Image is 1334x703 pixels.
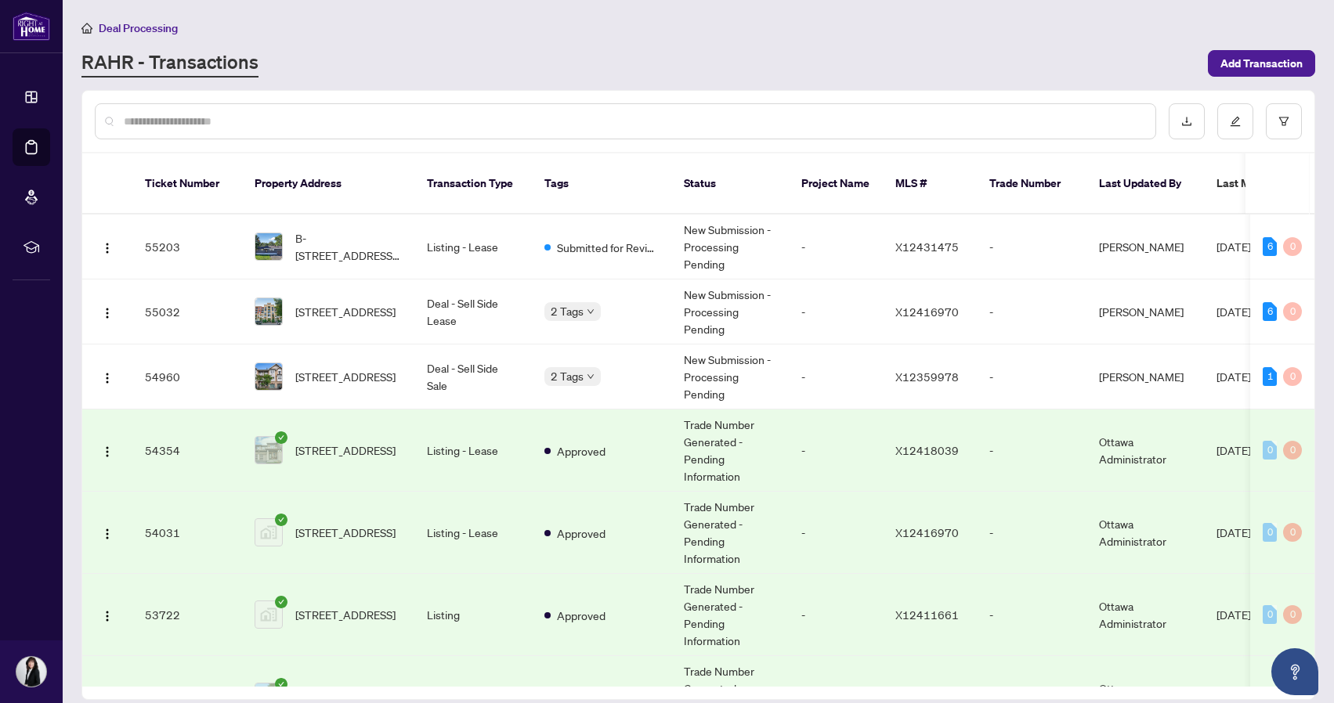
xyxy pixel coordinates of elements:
[414,574,532,656] td: Listing
[977,279,1086,344] td: -
[101,610,114,622] img: Logo
[275,678,287,690] span: check-circle
[414,153,532,215] th: Transaction Type
[101,445,114,458] img: Logo
[671,215,789,279] td: New Submission - Processing Pending
[1217,607,1251,622] span: [DATE]
[789,215,883,279] td: -
[895,525,959,539] span: X12416970
[895,443,959,457] span: X12418039
[132,574,242,656] td: 53722
[1217,175,1312,192] span: Last Modified Date
[99,21,178,35] span: Deal Processing
[1283,523,1302,542] div: 0
[587,373,595,380] span: down
[132,409,242,492] td: 54354
[1271,648,1318,695] button: Open asap
[1266,103,1302,139] button: filter
[1283,441,1302,460] div: 0
[1217,103,1253,139] button: edit
[1283,237,1302,256] div: 0
[132,492,242,574] td: 54031
[1283,605,1302,624] div: 0
[557,607,606,624] span: Approved
[1086,344,1204,409] td: [PERSON_NAME]
[977,492,1086,574] td: -
[1263,523,1277,542] div: 0
[977,574,1086,656] td: -
[295,606,396,623] span: [STREET_ADDRESS]
[977,409,1086,492] td: -
[1263,367,1277,386] div: 1
[1217,443,1251,457] span: [DATE]
[295,524,396,541] span: [STREET_ADDRESS]
[977,153,1086,215] th: Trade Number
[1230,116,1241,127] span: edit
[1086,574,1204,656] td: Ottawa Administrator
[414,279,532,344] td: Deal - Sell Side Lease
[671,574,789,656] td: Trade Number Generated - Pending Information
[132,279,242,344] td: 55032
[895,607,959,622] span: X12411661
[671,409,789,492] td: Trade Number Generated - Pending Information
[557,442,606,460] span: Approved
[671,153,789,215] th: Status
[895,370,959,384] span: X12359978
[1283,367,1302,386] div: 0
[101,242,114,254] img: Logo
[95,520,120,545] button: Logo
[1086,279,1204,344] td: [PERSON_NAME]
[895,240,959,254] span: X12431475
[1278,116,1289,127] span: filter
[1217,525,1251,539] span: [DATE]
[1086,492,1204,574] td: Ottawa Administrator
[883,153,977,215] th: MLS #
[295,368,396,385] span: [STREET_ADDRESS]
[255,298,282,325] img: thumbnail-img
[532,153,671,215] th: Tags
[1217,370,1251,384] span: [DATE]
[95,602,120,627] button: Logo
[789,153,883,215] th: Project Name
[1217,305,1251,319] span: [DATE]
[671,344,789,409] td: New Submission - Processing Pending
[789,344,883,409] td: -
[1220,51,1303,76] span: Add Transaction
[1208,50,1315,77] button: Add Transaction
[414,215,532,279] td: Listing - Lease
[414,409,532,492] td: Listing - Lease
[977,215,1086,279] td: -
[81,23,92,34] span: home
[295,229,402,264] span: B-[STREET_ADDRESS][PERSON_NAME]
[16,657,46,687] img: Profile Icon
[414,492,532,574] td: Listing - Lease
[977,344,1086,409] td: -
[1086,409,1204,492] td: Ottawa Administrator
[414,344,532,409] td: Deal - Sell Side Sale
[255,519,282,546] img: thumbnail-img
[295,303,396,320] span: [STREET_ADDRESS]
[95,234,120,259] button: Logo
[255,437,282,463] img: thumbnail-img
[255,601,282,628] img: thumbnail-img
[101,372,114,384] img: Logo
[95,299,120,324] button: Logo
[1217,240,1251,254] span: [DATE]
[1086,153,1204,215] th: Last Updated By
[295,442,396,459] span: [STREET_ADDRESS]
[255,233,282,260] img: thumbnail-img
[242,153,414,215] th: Property Address
[789,492,883,574] td: -
[557,239,659,256] span: Submitted for Review
[101,307,114,319] img: Logo
[789,279,883,344] td: -
[13,12,50,41] img: logo
[1086,215,1204,279] td: [PERSON_NAME]
[671,492,789,574] td: Trade Number Generated - Pending Information
[551,367,584,385] span: 2 Tags
[81,49,258,78] a: RAHR - Transactions
[275,596,287,608] span: check-circle
[1263,441,1277,460] div: 0
[789,409,883,492] td: -
[1181,116,1192,127] span: download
